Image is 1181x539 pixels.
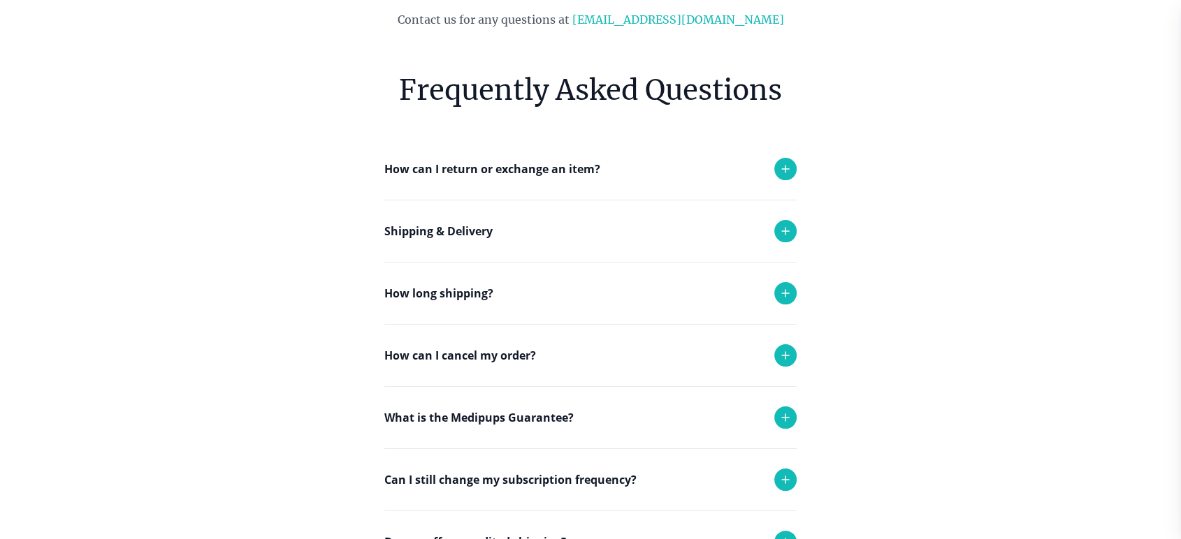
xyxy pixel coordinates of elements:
a: [EMAIL_ADDRESS][DOMAIN_NAME] [572,13,784,27]
div: If you received the wrong product or your product was damaged in transit, we will replace it with... [384,448,797,538]
p: How can I return or exchange an item? [384,161,600,177]
p: Can I still change my subscription frequency? [384,471,637,488]
div: Any refund request and cancellation are subject to approval and turn around time is 24-48 hours. ... [384,386,797,509]
p: What is the Medipups Guarantee? [384,409,574,426]
p: Contact us for any questions at [306,11,875,28]
p: How can I cancel my order? [384,347,536,364]
p: How long shipping? [384,285,493,302]
p: Shipping & Delivery [384,223,493,239]
div: Each order takes 1-2 business days to be delivered. [384,324,797,380]
h6: Frequently Asked Questions [384,70,797,110]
